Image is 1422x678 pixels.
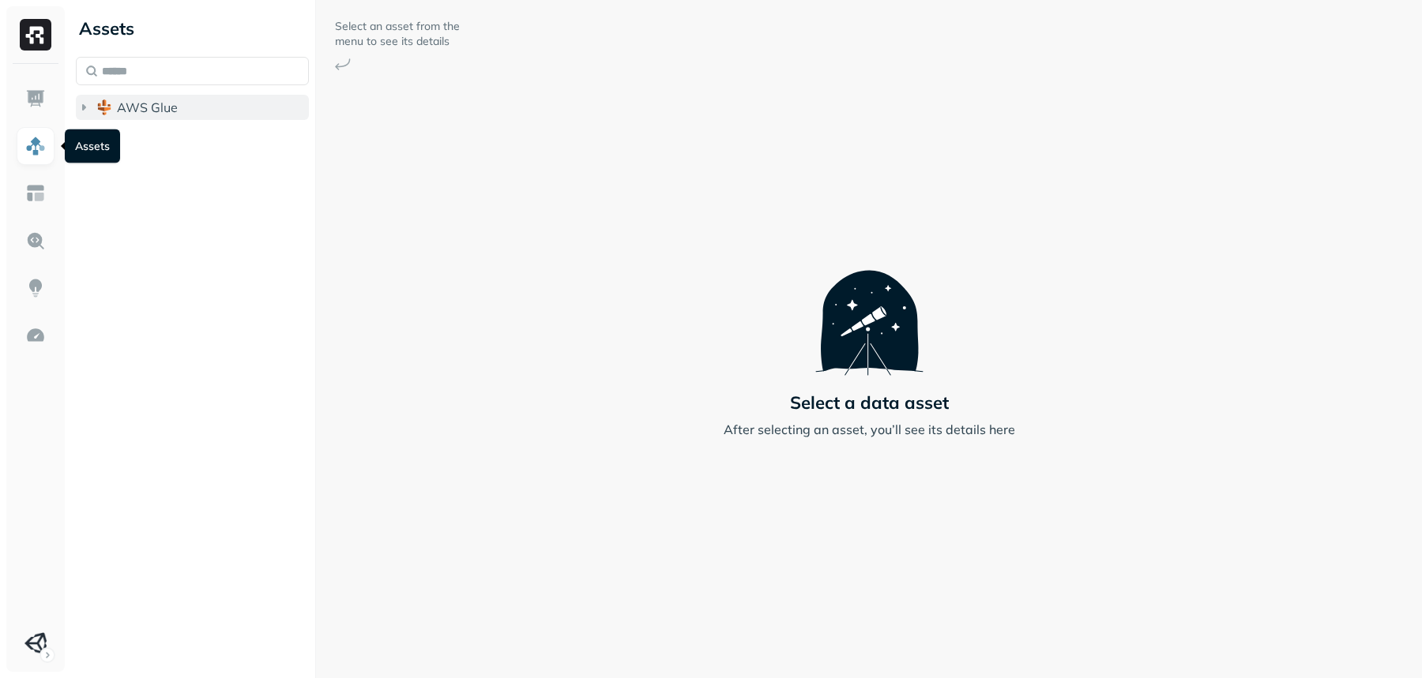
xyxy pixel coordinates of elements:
img: Ryft [20,19,51,51]
img: Unity [24,632,47,654]
img: Assets [25,136,46,156]
button: AWS Glue [76,95,309,120]
img: Dashboard [25,88,46,109]
img: Insights [25,278,46,298]
img: Telescope [815,239,924,375]
img: Arrow [335,58,351,70]
div: Assets [65,129,120,163]
p: Select an asset from the menu to see its details [335,19,461,49]
p: After selecting an asset, you’ll see its details here [724,420,1015,439]
img: Asset Explorer [25,183,46,204]
img: root [96,99,112,115]
div: Assets [76,16,309,41]
p: Select a data asset [790,391,949,414]
img: Optimization [25,325,46,346]
span: AWS Glue [117,99,178,115]
img: Query Explorer [25,230,46,251]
